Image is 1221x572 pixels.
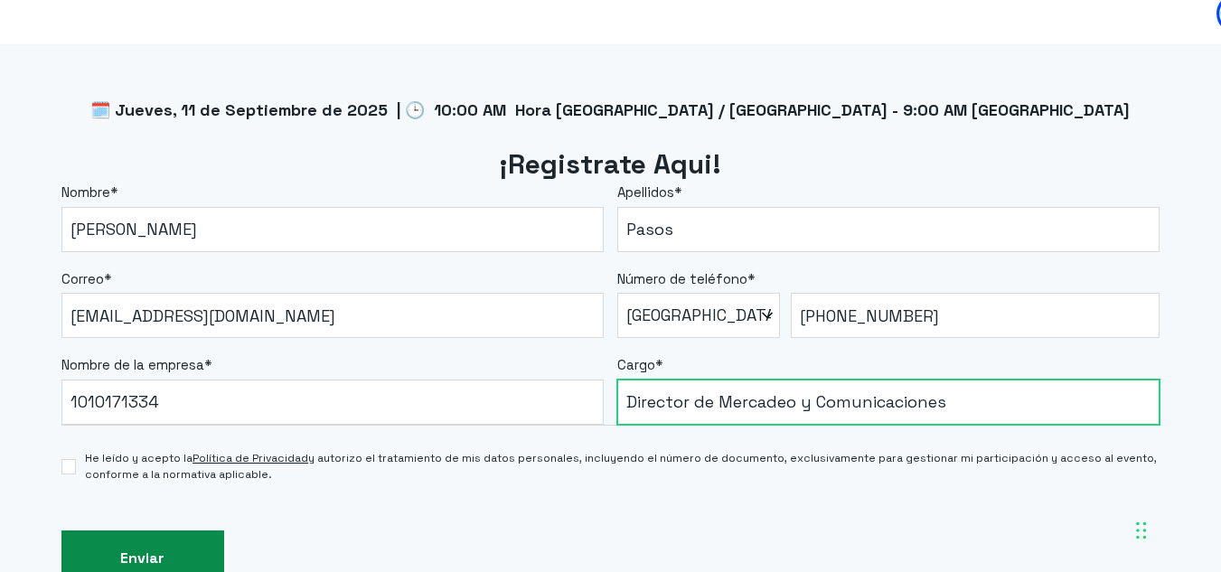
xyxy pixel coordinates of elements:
[896,341,1221,572] div: Widget de chat
[617,356,655,373] span: Cargo
[85,450,1160,483] span: He leído y acepto la y autorizo el tratamiento de mis datos personales, incluyendo el número de d...
[90,99,1130,120] span: 🗓️ Jueves, 11 de Septiembre de 2025 | 🕒 10:00 AM Hora [GEOGRAPHIC_DATA] / [GEOGRAPHIC_DATA] - 9:0...
[617,183,674,201] span: Apellidos
[61,183,110,201] span: Nombre
[896,341,1221,572] iframe: Chat Widget
[61,270,104,287] span: Correo
[193,451,308,465] a: Política de Privacidad
[61,146,1160,183] h2: ¡Registrate Aqui!
[617,270,747,287] span: Número de teléfono
[1136,503,1147,558] div: Arrastrar
[61,459,77,474] input: He leído y acepto laPolítica de Privacidady autorizo el tratamiento de mis datos personales, incl...
[61,356,204,373] span: Nombre de la empresa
